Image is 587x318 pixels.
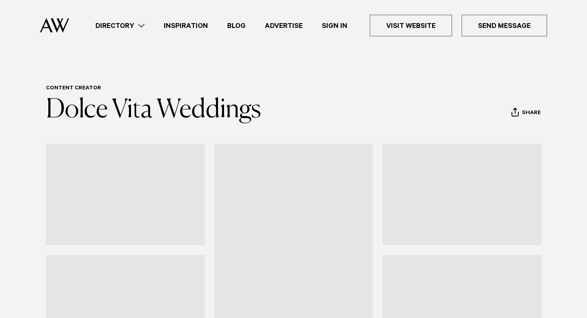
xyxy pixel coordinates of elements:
a: Visit Website [370,15,452,36]
img: Auckland Weddings Logo [40,18,69,33]
a: Inspiration [154,20,218,31]
a: Advertise [255,20,312,31]
button: Share [511,107,541,119]
a: Send Message [462,15,547,36]
a: Content Creator [46,85,101,92]
a: Blog [218,20,255,31]
a: Sign In [312,20,357,31]
a: Directory [86,20,154,31]
span: Share [522,110,541,117]
a: Dolce Vita Weddings [46,97,261,123]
